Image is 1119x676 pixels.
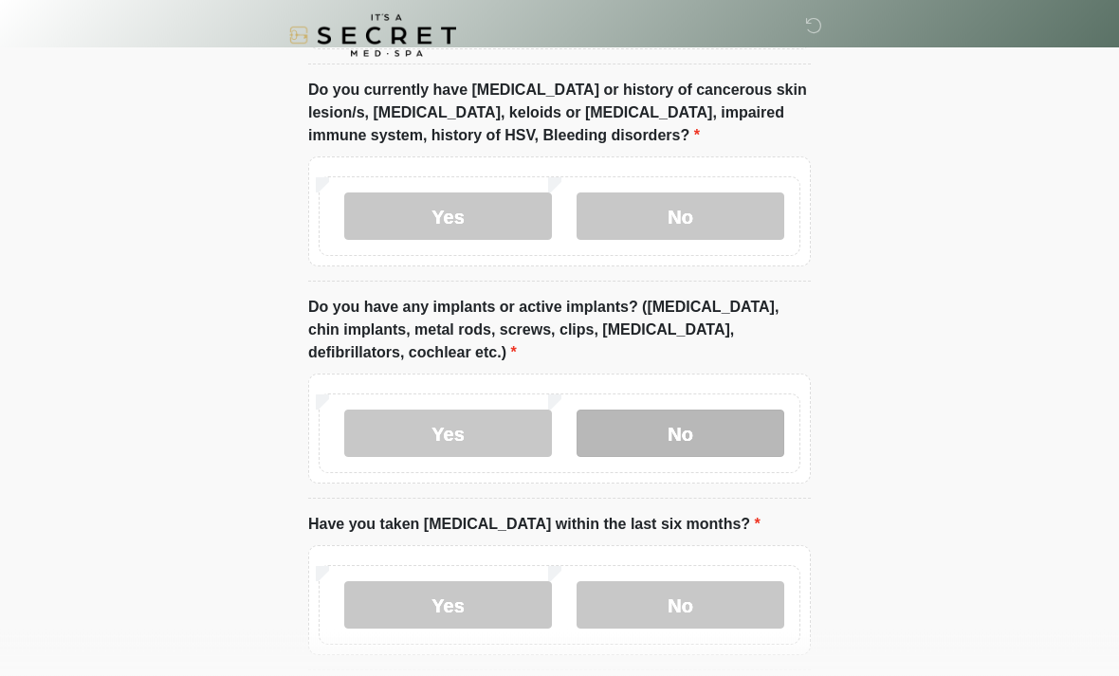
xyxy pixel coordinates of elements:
label: No [577,582,784,630]
label: Yes [344,582,552,630]
label: Yes [344,411,552,458]
label: Have you taken [MEDICAL_DATA] within the last six months? [308,514,761,537]
label: Do you currently have [MEDICAL_DATA] or history of cancerous skin lesion/s, [MEDICAL_DATA], keloi... [308,80,811,148]
label: Yes [344,193,552,241]
label: No [577,411,784,458]
label: Do you have any implants or active implants? ([MEDICAL_DATA], chin implants, metal rods, screws, ... [308,297,811,365]
img: It's A Secret Med Spa Logo [289,14,456,57]
label: No [577,193,784,241]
